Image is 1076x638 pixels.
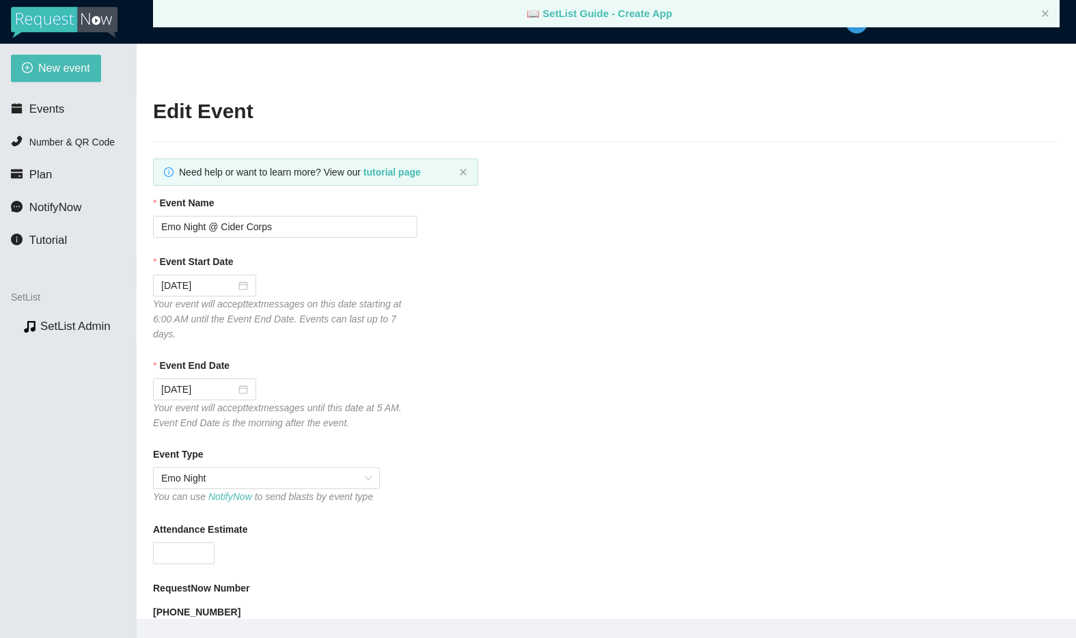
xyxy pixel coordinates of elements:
span: plus-circle [22,62,33,75]
span: laptop [527,8,540,19]
input: 10/16/2025 [161,382,236,397]
span: Events [29,102,64,115]
span: close [459,168,467,176]
a: NotifyNow [208,491,252,502]
span: calendar [11,102,23,114]
div: You can use to send blasts by event type [153,489,380,504]
button: plus-circleNew event [11,55,101,82]
b: Event Start Date [159,254,233,269]
input: 10/15/2025 [161,278,236,293]
span: message [11,201,23,212]
i: Your event will accept text messages until this date at 5 AM. Event End Date is the morning after... [153,402,402,428]
span: Number & QR Code [29,137,115,148]
a: laptop SetList Guide - Create App [527,8,672,19]
button: close [459,168,467,177]
iframe: LiveChat chat widget [884,595,1076,638]
span: Need help or want to learn more? View our [179,167,421,178]
h2: Edit Event [153,98,1060,126]
i: Your event will accept text messages on this date starting at 6:00 AM until the Event End Date. E... [153,299,401,339]
img: RequestNow [11,7,118,38]
b: Event End Date [159,358,230,373]
b: Event Name [159,195,214,210]
span: phone [11,135,23,147]
b: Event Type [153,447,204,462]
b: Attendance Estimate [153,522,247,537]
a: SetList Admin [40,320,111,333]
button: close [1041,10,1049,18]
b: RequestNow Number [153,581,250,596]
span: Emo Night [161,468,372,488]
span: Plan [29,168,53,181]
span: New event [38,59,90,77]
span: NotifyNow [29,201,81,214]
span: Tutorial [29,234,67,247]
span: info-circle [11,234,23,245]
a: tutorial page [363,167,421,178]
b: [PHONE_NUMBER] [153,607,240,618]
span: credit-card [11,168,23,180]
input: Janet's and Mark's Wedding [153,216,417,238]
span: info-circle [164,167,174,177]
